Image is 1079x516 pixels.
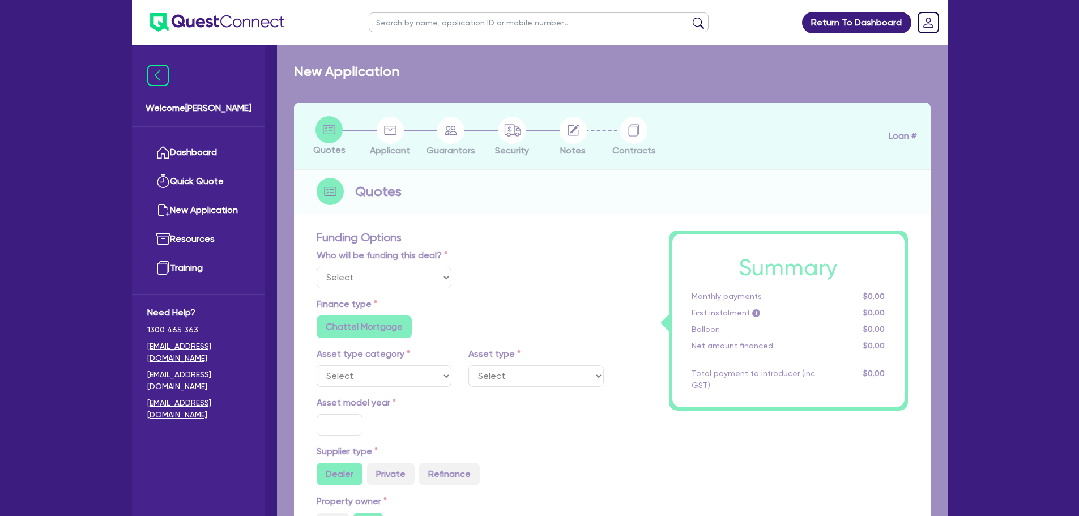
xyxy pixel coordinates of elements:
[156,232,170,246] img: resources
[156,174,170,188] img: quick-quote
[914,8,943,37] a: Dropdown toggle
[147,65,169,86] img: icon-menu-close
[150,13,284,32] img: quest-connect-logo-blue
[156,203,170,217] img: new-application
[369,12,709,32] input: Search by name, application ID or mobile number...
[802,12,911,33] a: Return To Dashboard
[146,101,251,115] span: Welcome [PERSON_NAME]
[147,225,250,254] a: Resources
[147,138,250,167] a: Dashboard
[147,167,250,196] a: Quick Quote
[147,369,250,393] a: [EMAIL_ADDRESS][DOMAIN_NAME]
[147,324,250,336] span: 1300 465 363
[147,340,250,364] a: [EMAIL_ADDRESS][DOMAIN_NAME]
[156,261,170,275] img: training
[147,306,250,319] span: Need Help?
[147,397,250,421] a: [EMAIL_ADDRESS][DOMAIN_NAME]
[147,196,250,225] a: New Application
[147,254,250,283] a: Training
